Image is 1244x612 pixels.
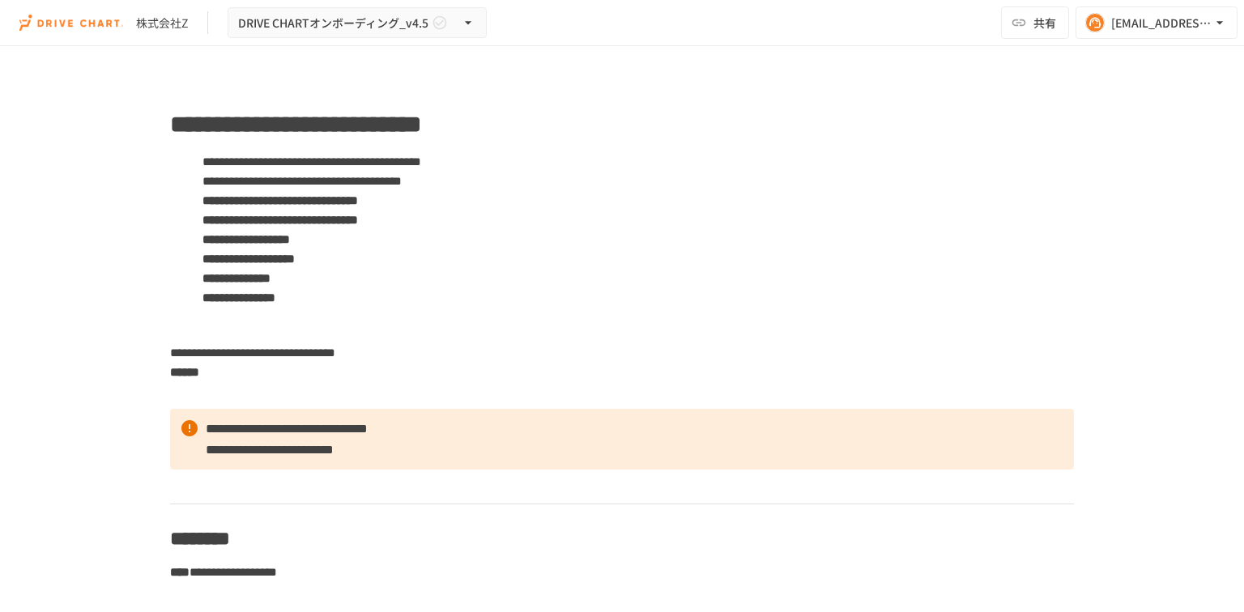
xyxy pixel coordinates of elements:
button: DRIVE CHARTオンボーディング_v4.5 [228,7,487,39]
span: DRIVE CHARTオンボーディング_v4.5 [238,13,428,33]
button: [EMAIL_ADDRESS][DOMAIN_NAME] [1076,6,1238,39]
span: 共有 [1033,14,1056,32]
button: 共有 [1001,6,1069,39]
img: i9VDDS9JuLRLX3JIUyK59LcYp6Y9cayLPHs4hOxMB9W [19,10,123,36]
div: 株式会社Z [136,15,188,32]
div: [EMAIL_ADDRESS][DOMAIN_NAME] [1111,13,1212,33]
